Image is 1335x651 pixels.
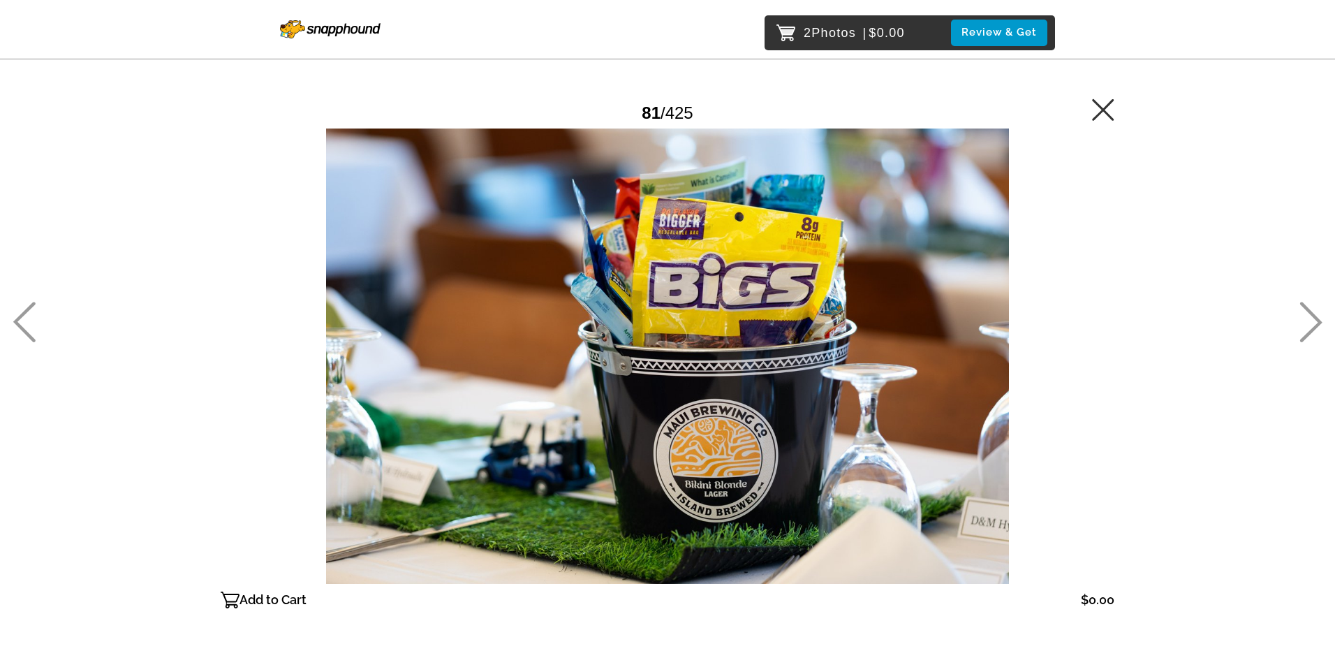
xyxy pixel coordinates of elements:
div: / [642,98,693,128]
p: Add to Cart [239,589,307,611]
span: 425 [665,103,693,122]
button: Review & Get [951,20,1047,45]
p: $0.00 [1081,589,1114,611]
span: 81 [642,103,661,122]
a: Review & Get [951,20,1052,45]
span: Photos [811,22,856,44]
img: Snapphound Logo [280,20,381,38]
span: | [862,26,866,40]
p: 2 $0.00 [804,22,905,44]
